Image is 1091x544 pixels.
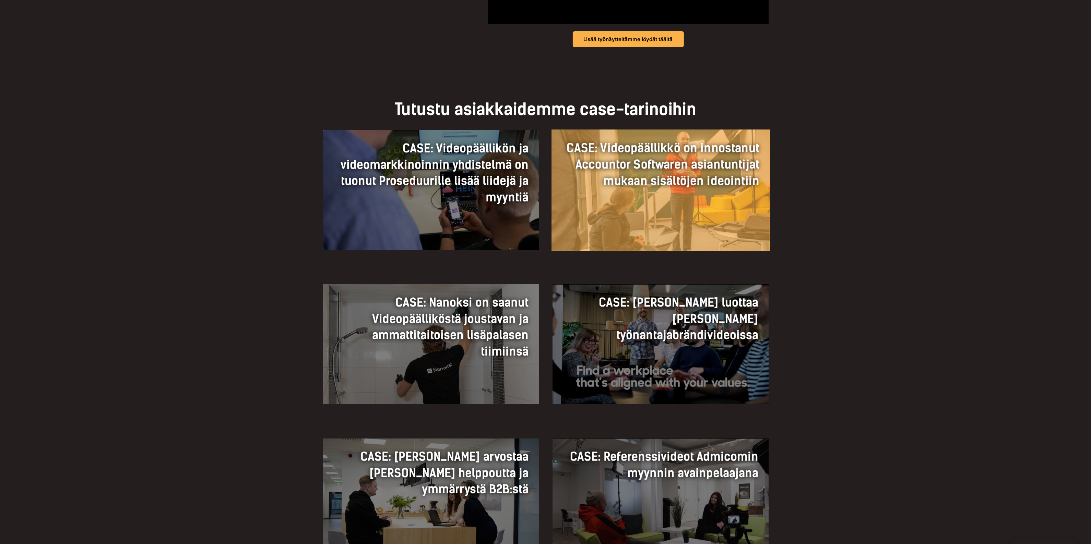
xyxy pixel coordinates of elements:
h3: CASE: Nanoksi on saanut Videopäälliköstä joustavan ja ammattitaitoisen lisäpalasen tiimiinsä [333,295,529,360]
h3: CASE: Referenssivideot Admicomin myynnin avainpelaajana [563,449,758,481]
h3: CASE: Videopäällikkö on innostanut Accountor Softwaren asiantuntijat mukaan sisältöjen ideointiin [562,140,759,189]
a: CASE: [PERSON_NAME] luottaa [PERSON_NAME] työnantajabrändivideoissa [553,284,769,404]
a: CASE: Nanoksi on saanut Videopäälliköstä joustavan ja ammattitaitoisen lisäpalasen tiimiinsä [323,284,539,404]
a: CASE: Videopäällikön ja videomarkkinoinnin yhdistelmä on tuonut Proseduurille lisää liidejä ja my... [323,130,539,250]
a: CASE: Videopäällikkö on innostanut Accountor Softwaren asiantuntijat mukaan sisältöjen ideointiin [551,129,769,251]
h3: CASE: [PERSON_NAME] arvostaa [PERSON_NAME] helppoutta ja ymmärrystä B2B:stä [333,449,529,498]
h3: CASE: [PERSON_NAME] luottaa [PERSON_NAME] työnantajabrändivideoissa [563,295,758,344]
h3: CASE: Videopäällikön ja videomarkkinoinnin yhdistelmä on tuonut Proseduurille lisää liidejä ja my... [333,140,529,206]
span: Lisää työnäytteitämme löydät täältä [584,37,673,42]
h2: Tutustu asiakkaidemme case-tarinoihin [323,99,769,120]
a: Lisää työnäytteitämme löydät täältä [573,31,684,47]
